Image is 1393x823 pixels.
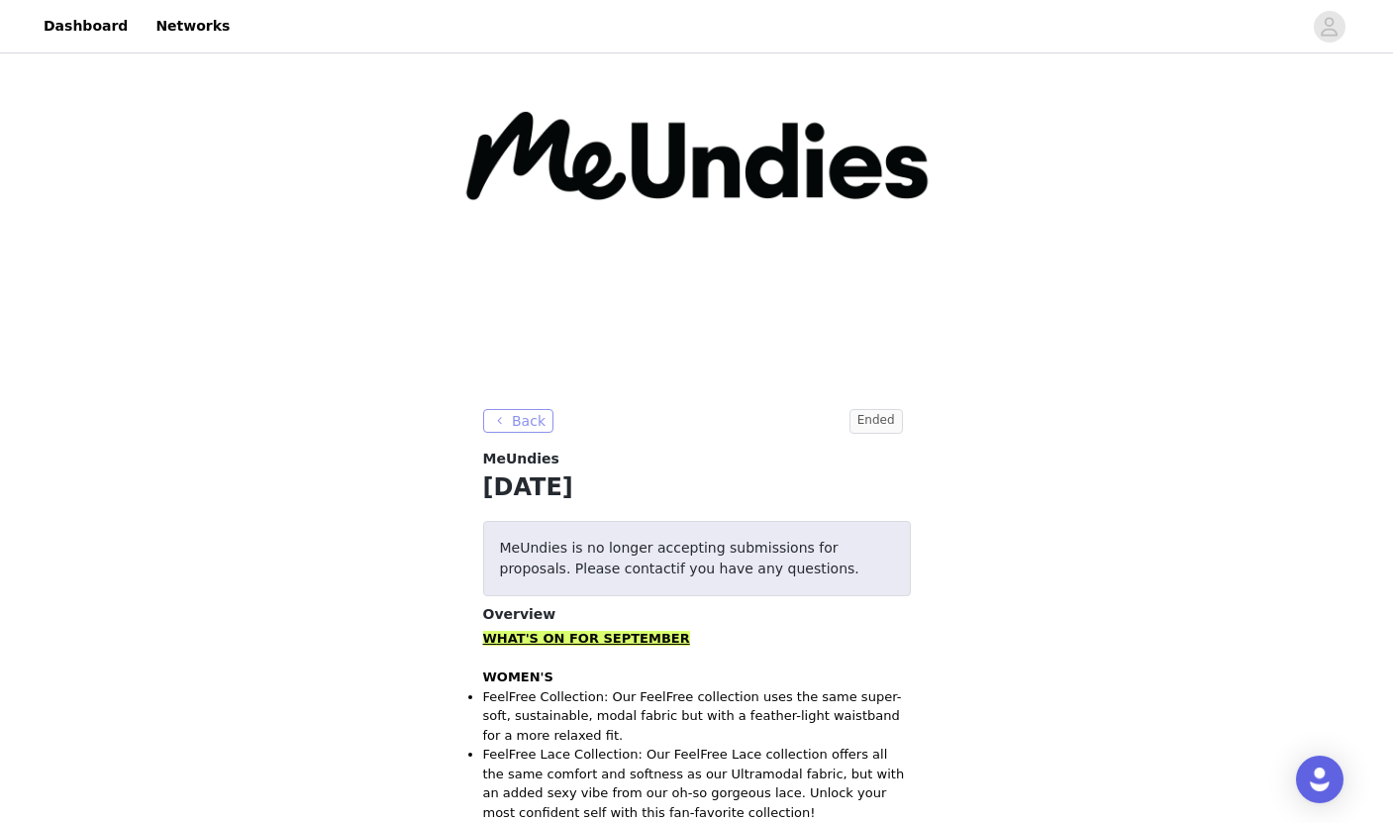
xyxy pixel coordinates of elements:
strong: HAT'S ON FOR SEPTEMBER [497,631,690,646]
strong: WOMEN'S [483,669,553,684]
a: Networks [144,4,242,49]
strong: W [483,631,497,646]
span: Ended [849,409,903,434]
button: Back [483,409,554,433]
div: Open Intercom Messenger [1296,756,1343,803]
div: avatar [1320,11,1339,43]
span: MeUndies [483,449,559,469]
li: FeelFree Lace Collection: Our FeelFree Lace collection offers all the same comfort and softness a... [483,745,911,822]
li: FeelFree Collection: Our FeelFree collection uses the same super-soft, sustainable, modal fabric ... [483,687,911,746]
h1: [DATE] [483,469,911,505]
a: Dashboard [32,4,140,49]
p: MeUndies is no longer accepting submissions for proposals. Please contact if you have any questions. [500,538,894,579]
h4: Overview [483,604,911,625]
